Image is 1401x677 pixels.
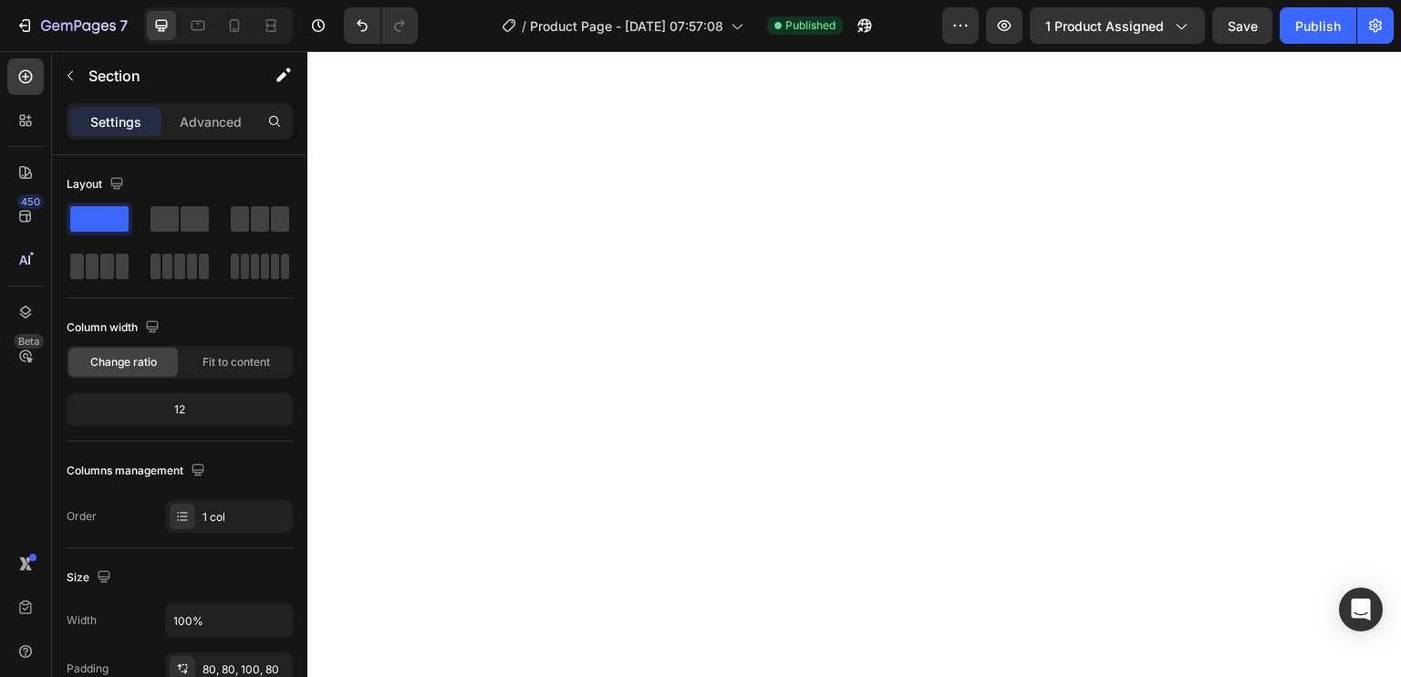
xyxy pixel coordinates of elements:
[1212,7,1272,44] button: Save
[1228,18,1258,34] span: Save
[1030,7,1205,44] button: 1 product assigned
[785,17,835,34] span: Published
[1295,16,1341,36] div: Publish
[67,566,115,590] div: Size
[522,16,526,36] span: /
[67,612,97,629] div: Width
[1339,588,1383,631] div: Open Intercom Messenger
[166,604,292,637] input: Auto
[67,172,128,197] div: Layout
[67,459,209,484] div: Columns management
[344,7,418,44] div: Undo/Redo
[202,354,270,370] span: Fit to content
[88,65,238,87] p: Section
[67,508,97,525] div: Order
[67,661,109,677] div: Padding
[202,509,288,526] div: 1 col
[90,354,157,370] span: Change ratio
[17,194,44,209] div: 450
[90,112,141,131] p: Settings
[1045,16,1164,36] span: 1 product assigned
[70,397,289,422] div: 12
[14,334,44,349] div: Beta
[307,51,1401,677] iframe: Design area
[1280,7,1356,44] button: Publish
[119,15,128,36] p: 7
[7,7,136,44] button: 7
[67,316,163,340] div: Column width
[180,112,242,131] p: Advanced
[530,16,723,36] span: Product Page - [DATE] 07:57:08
